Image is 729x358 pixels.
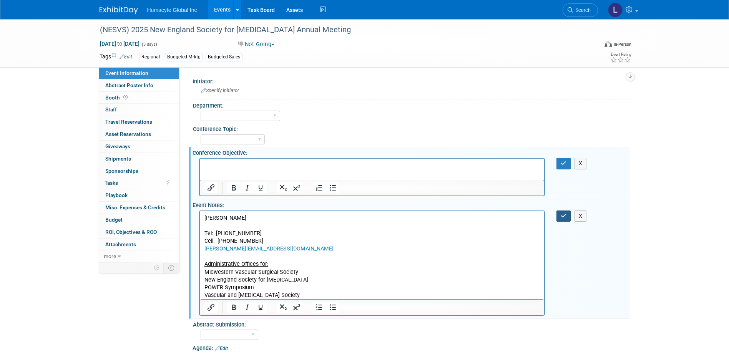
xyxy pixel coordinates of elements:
button: Insert/edit link [204,302,218,313]
div: Conference Objective: [193,147,630,157]
div: Budgeted-Sales [206,53,242,61]
img: Format-Inperson.png [604,41,612,47]
div: (NESVS) 2025 New England Society for [MEDICAL_DATA] Annual Meeting [97,23,586,37]
a: more [99,250,179,262]
button: Subscript [277,302,290,313]
button: Underline [254,182,267,193]
td: Personalize Event Tab Strip [150,263,164,273]
a: Travel Reservations [99,116,179,128]
span: Search [573,7,591,13]
button: Superscript [290,182,303,193]
td: Toggle Event Tabs [163,263,179,273]
a: Abstract Poster Info [99,80,179,91]
span: (3 days) [141,42,157,47]
div: Abstract Submission: [193,319,626,328]
div: Conference Topic: [193,123,626,133]
span: Booth not reserved yet [122,94,129,100]
button: X [575,210,587,222]
span: to [116,41,123,47]
button: Numbered list [313,182,326,193]
span: ROI, Objectives & ROO [105,229,157,235]
span: Shipments [105,156,131,162]
button: Bullet list [326,302,339,313]
span: Tasks [105,180,118,186]
button: Numbered list [313,302,326,313]
button: Subscript [277,182,290,193]
div: Event Format [553,40,632,51]
span: Event Information [105,70,148,76]
img: Linda Hamilton [608,3,623,17]
a: Budget [99,214,179,226]
div: Regional [139,53,162,61]
span: Humacyte Global Inc [147,7,197,13]
a: Tasks [99,177,179,189]
iframe: Rich Text Area [200,159,545,180]
span: Specify initiator [201,88,239,93]
button: Bold [227,302,240,313]
a: Edit [120,54,132,60]
iframe: Rich Text Area [200,211,545,299]
div: Department: [193,100,626,109]
button: Superscript [290,302,303,313]
a: Edit [215,346,228,351]
span: Budget [105,217,123,223]
a: Attachments [99,239,179,250]
button: Insert/edit link [204,182,218,193]
a: Asset Reservations [99,128,179,140]
div: Event Rating [610,53,631,56]
img: ExhibitDay [100,7,138,14]
a: Staff [99,104,179,116]
a: Misc. Expenses & Credits [99,202,179,214]
span: Sponsorships [105,168,138,174]
td: Tags [100,53,132,61]
div: Event Notes: [193,199,630,209]
button: Italic [241,182,254,193]
button: Underline [254,302,267,313]
button: X [575,158,587,169]
span: Travel Reservations [105,119,152,125]
button: Not Going [235,40,277,48]
div: Budgeted-Mrktg [165,53,203,61]
button: Italic [241,302,254,313]
span: Misc. Expenses & Credits [105,204,165,210]
span: Playbook [105,192,128,198]
button: Bold [227,182,240,193]
span: Giveaways [105,143,130,149]
a: Search [563,3,598,17]
a: Shipments [99,153,179,165]
a: Sponsorships [99,165,179,177]
a: Playbook [99,189,179,201]
span: Asset Reservations [105,131,151,137]
a: ROI, Objectives & ROO [99,226,179,238]
span: Attachments [105,241,136,247]
span: Abstract Poster Info [105,82,153,88]
span: Booth [105,94,129,101]
span: more [104,253,116,259]
a: Giveaways [99,141,179,152]
div: In-Person [613,41,631,47]
div: Agenda: [193,342,630,352]
span: Staff [105,106,117,113]
div: Initiator: [193,76,630,85]
a: Event Information [99,67,179,79]
button: Bullet list [326,182,339,193]
a: Booth [99,92,179,104]
span: [DATE] [DATE] [100,40,140,47]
